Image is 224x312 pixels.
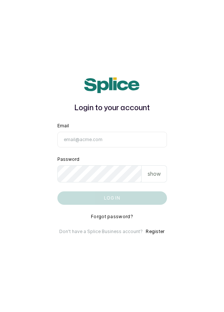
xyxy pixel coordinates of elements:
input: email@acme.com [57,132,167,147]
h1: Login to your account [57,102,167,114]
p: show [148,170,161,178]
label: Email [57,123,69,129]
button: Log in [57,191,167,205]
button: Forgot password? [91,214,133,220]
p: Don't have a Splice Business account? [59,229,143,235]
button: Register [146,229,164,235]
label: Password [57,156,79,162]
